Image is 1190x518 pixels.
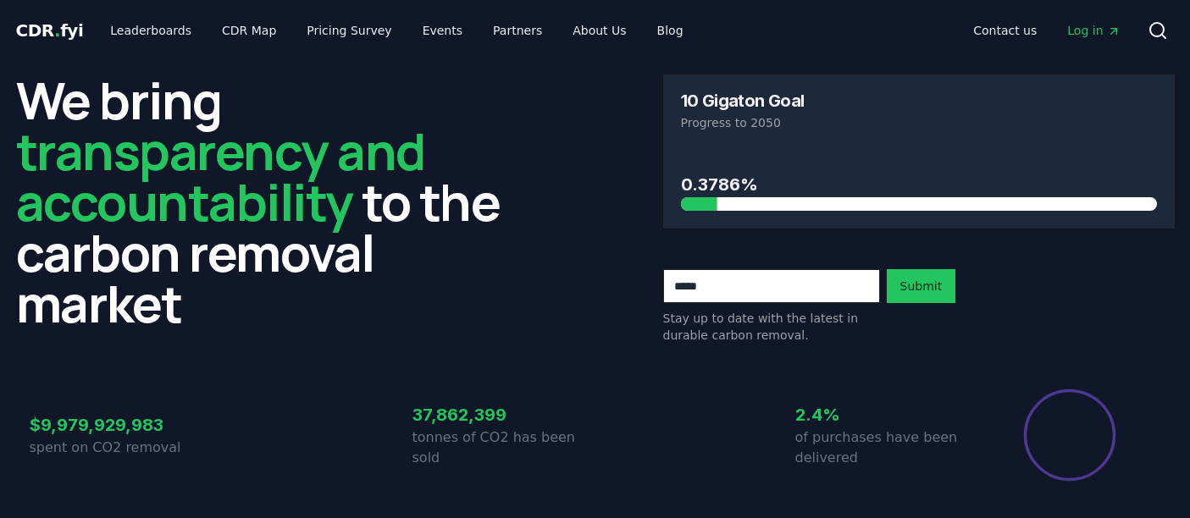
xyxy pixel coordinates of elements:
h3: 2.4% [795,402,978,427]
a: Contact us [960,15,1050,46]
h3: $9,979,929,983 [30,412,213,438]
p: Stay up to date with the latest in durable carbon removal. [663,310,880,344]
p: of purchases have been delivered [795,427,978,468]
a: About Us [559,15,639,46]
nav: Main [960,15,1133,46]
button: Submit [887,269,956,303]
p: spent on CO2 removal [30,438,213,458]
a: Partners [479,15,556,46]
a: Pricing Survey [293,15,405,46]
a: CDR.fyi [16,19,84,42]
h3: 37,862,399 [412,402,595,427]
span: . [54,20,60,41]
h3: 10 Gigaton Goal [681,92,805,109]
a: CDR Map [208,15,290,46]
h2: We bring to the carbon removal market [16,74,528,328]
span: Log in [1067,22,1120,39]
span: transparency and accountability [16,116,425,236]
a: Events [409,15,476,46]
div: Percentage of sales delivered [1022,388,1117,482]
a: Log in [1054,15,1133,46]
a: Blog [644,15,697,46]
a: Leaderboards [97,15,205,46]
p: tonnes of CO2 has been sold [412,427,595,468]
span: CDR fyi [16,20,84,41]
h3: 0.3786% [681,172,1157,197]
p: Progress to 2050 [681,114,1157,131]
nav: Main [97,15,696,46]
